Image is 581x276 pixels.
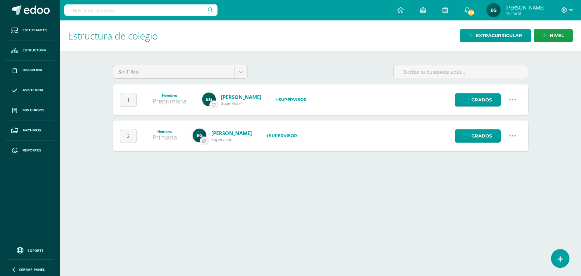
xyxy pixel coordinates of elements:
[157,129,172,134] strong: Nombre:
[455,93,501,107] a: Grados
[22,148,41,153] span: Reportes
[211,130,252,136] a: [PERSON_NAME]
[5,40,54,61] a: Estructura
[275,97,307,102] strong: Supervisor
[19,267,45,272] span: Cerrar panel
[5,120,54,141] a: Archivos
[505,10,545,16] span: Mi Perfil
[22,67,43,73] span: Disciplina
[152,133,177,141] a: Primaria
[476,29,522,42] span: Extracurricular
[221,100,261,106] span: Supervisor
[64,4,217,16] input: Busca un usuario...
[22,128,41,133] span: Archivos
[5,20,54,40] a: Estudiantes
[22,87,44,93] span: Asistencia
[113,65,247,78] a: Sin Filtro
[487,3,500,17] img: 4615313cb8110bcdf70a3d7bb033b77e.png
[5,141,54,161] a: Reportes
[460,29,531,42] a: Extracurricular
[221,94,261,100] a: [PERSON_NAME]
[505,4,545,11] span: [PERSON_NAME]
[202,93,216,106] img: c89f29540b4323524ac71080a709b5e3.png
[162,93,177,98] strong: Nombre:
[467,9,475,16] span: 318
[193,129,206,142] img: c89f29540b4323524ac71080a709b5e3.png
[534,29,573,42] a: nivel
[152,97,187,105] a: Preprimaria
[22,108,44,113] span: Mis cursos
[550,29,564,42] span: nivel
[8,245,52,255] a: Soporte
[266,133,297,138] strong: Supervisor
[28,248,44,253] span: Soporte
[5,100,54,120] a: Mis cursos
[455,129,501,143] a: Grados
[5,61,54,81] a: Disciplina
[211,136,252,142] span: Supervisor
[22,28,47,33] span: Estudiantes
[471,130,492,142] span: Grados
[5,80,54,100] a: Asistencia
[68,29,158,42] span: Estructura de colegio
[118,65,229,78] span: Sin Filtro
[22,48,46,53] span: Estructura
[471,94,492,106] span: Grados
[394,65,528,79] input: Escribe tu busqueda aqui...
